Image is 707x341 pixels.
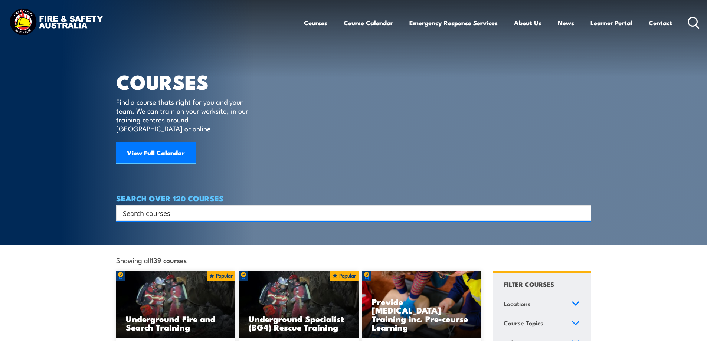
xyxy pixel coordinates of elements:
img: Underground mine rescue [239,271,359,338]
span: Course Topics [504,318,543,328]
a: Underground Specialist (BG4) Rescue Training [239,271,359,338]
button: Search magnifier button [578,208,589,218]
a: Provide [MEDICAL_DATA] Training inc. Pre-course Learning [362,271,482,338]
a: Contact [649,13,672,33]
a: Locations [500,295,583,314]
a: Underground Fire and Search Training [116,271,236,338]
a: About Us [514,13,541,33]
a: Courses [304,13,327,33]
a: Emergency Response Services [409,13,498,33]
h4: FILTER COURSES [504,279,554,289]
input: Search input [123,207,575,219]
h1: COURSES [116,73,259,90]
h3: Underground Specialist (BG4) Rescue Training [249,314,349,331]
img: Low Voltage Rescue and Provide CPR [362,271,482,338]
p: Find a course thats right for you and your team. We can train on your worksite, in our training c... [116,97,252,133]
h3: Provide [MEDICAL_DATA] Training inc. Pre-course Learning [372,297,472,331]
a: Course Topics [500,314,583,334]
form: Search form [124,208,576,218]
a: News [558,13,574,33]
a: Course Calendar [344,13,393,33]
img: Underground mine rescue [116,271,236,338]
h3: Underground Fire and Search Training [126,314,226,331]
a: View Full Calendar [116,142,196,164]
span: Locations [504,299,531,309]
span: Showing all [116,256,187,264]
h4: SEARCH OVER 120 COURSES [116,194,591,202]
a: Learner Portal [590,13,632,33]
strong: 139 courses [151,255,187,265]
